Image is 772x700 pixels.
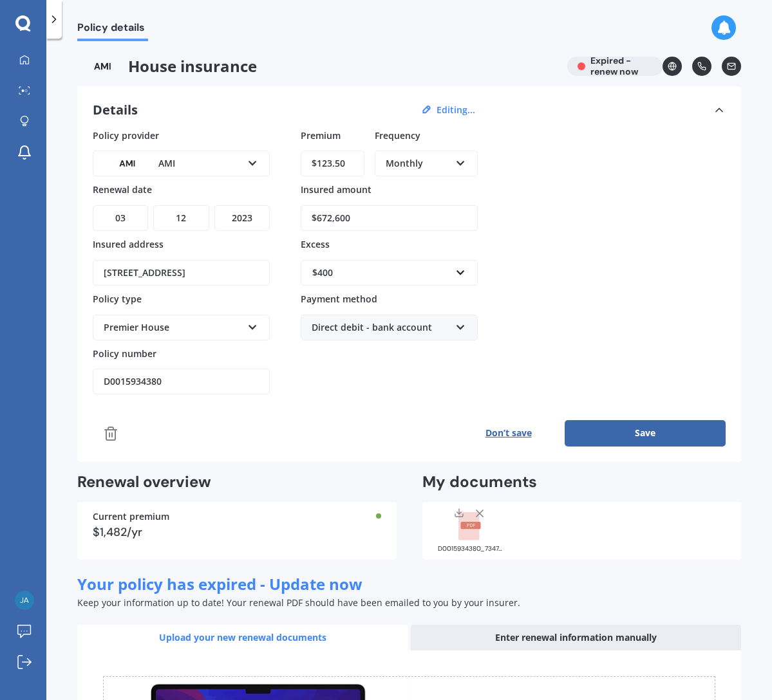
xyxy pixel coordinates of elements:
img: AMI-text-1.webp [104,154,151,172]
img: AMI-text-1.webp [77,57,128,76]
div: $1,482/yr [93,526,381,538]
div: Direct debit - bank account [312,320,450,335]
span: Payment method [301,293,377,305]
button: Editing... [433,104,479,116]
span: Your policy has expired - Update now [77,573,362,594]
span: House insurance [77,57,557,76]
span: Insured address [93,238,164,250]
div: Enter renewal information manually [411,625,742,650]
input: Enter amount [301,205,478,231]
input: Enter amount [301,151,364,176]
div: Upload your new renewal documents [77,625,408,650]
span: Policy details [77,21,148,39]
button: Don’t save [452,420,565,446]
span: Policy provider [93,129,159,141]
button: Save [565,420,726,446]
span: Excess [301,238,330,250]
span: Policy type [93,293,142,305]
h2: Renewal overview [77,472,397,492]
span: Keep your information up to date! Your renewal PDF should have been emailed to you by your insurer. [77,596,520,609]
span: Insured amount [301,183,372,196]
span: Renewal date [93,183,152,196]
h3: Details [93,102,138,118]
div: $400 [312,266,451,280]
h2: My documents [422,472,537,492]
div: Premier House [104,320,242,335]
div: Current premium [93,512,381,521]
span: Frequency [375,129,420,141]
span: Premium [301,129,341,141]
div: Monthly [386,156,450,170]
span: Policy number [93,347,156,359]
input: Enter policy number [93,369,270,394]
input: Enter address [93,260,270,286]
div: AMI [104,156,242,170]
img: a4c00a2bac137bf84604489c9b7e60b8 [15,591,34,610]
div: D0015934380_73474448- Arundel House.pdf [438,546,502,552]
